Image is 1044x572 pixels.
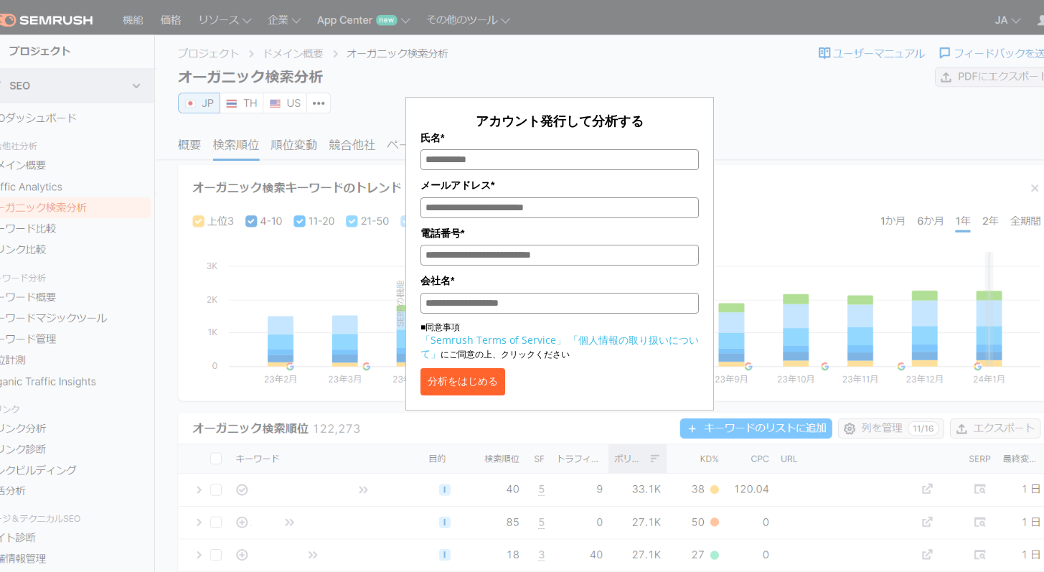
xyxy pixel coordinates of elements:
[420,368,505,395] button: 分析をはじめる
[420,225,699,241] label: 電話番号*
[420,177,699,193] label: メールアドレス*
[420,321,699,361] p: ■同意事項 にご同意の上、クリックください
[476,112,644,129] span: アカウント発行して分析する
[420,333,699,360] a: 「個人情報の取り扱いについて」
[420,333,566,347] a: 「Semrush Terms of Service」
